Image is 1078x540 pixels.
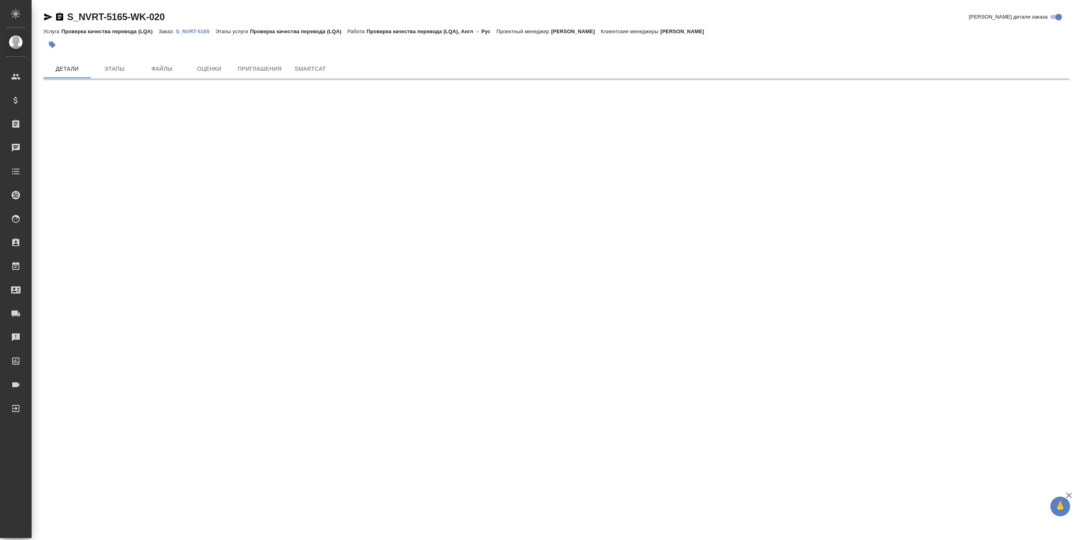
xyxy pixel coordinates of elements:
[601,28,661,34] p: Клиентские менеджеры
[250,28,347,34] p: Проверка качества перевода (LQA)
[347,28,367,34] p: Работа
[366,28,496,34] p: Проверка качества перевода (LQA), Англ → Рус
[96,64,133,74] span: Этапы
[969,13,1048,21] span: [PERSON_NAME] детали заказа
[176,28,215,34] a: S_NVRT-5165
[61,28,158,34] p: Проверка качества перевода (LQA)
[43,36,61,53] button: Добавить тэг
[143,64,181,74] span: Файлы
[55,12,64,22] button: Скопировать ссылку
[1054,498,1067,515] span: 🙏
[238,64,282,74] span: Приглашения
[43,28,61,34] p: Услуга
[660,28,710,34] p: [PERSON_NAME]
[190,64,228,74] span: Оценки
[551,28,601,34] p: [PERSON_NAME]
[67,11,165,22] a: S_NVRT-5165-WK-020
[48,64,86,74] span: Детали
[496,28,551,34] p: Проектный менеджер
[1050,497,1070,516] button: 🙏
[216,28,250,34] p: Этапы услуги
[159,28,176,34] p: Заказ:
[43,12,53,22] button: Скопировать ссылку для ЯМессенджера
[291,64,329,74] span: SmartCat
